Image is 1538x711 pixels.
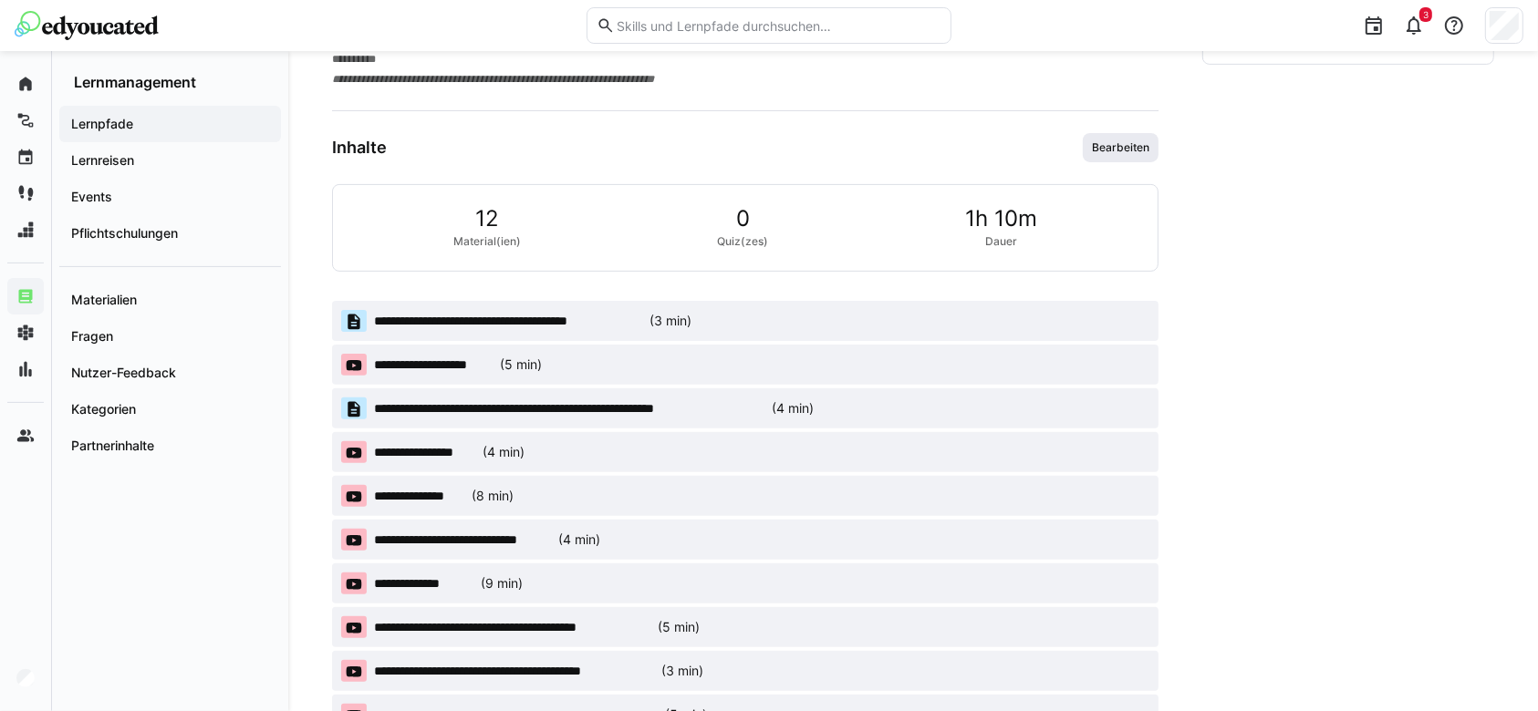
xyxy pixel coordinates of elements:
div: (4 min) [483,443,525,461]
div: (3 min) [661,662,703,680]
input: Skills und Lernpfade durchsuchen… [615,17,941,34]
span: 12 [475,207,499,231]
div: (8 min) [472,487,514,505]
button: Bearbeiten [1083,133,1159,162]
div: (5 min) [500,355,542,374]
div: (4 min) [558,531,600,549]
div: (4 min) [772,399,814,417]
h3: Inhalte [332,138,387,158]
div: (5 min) [658,618,700,636]
div: (3 min) [650,312,692,330]
span: Quiz(zes) [717,234,768,249]
span: Bearbeiten [1090,140,1151,155]
div: (9 min) [481,574,523,592]
span: Material(ien) [453,234,521,249]
span: 3 [1423,9,1429,20]
span: 0 [736,207,750,231]
span: 1h 10m [965,207,1037,231]
span: Dauer [985,234,1017,249]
